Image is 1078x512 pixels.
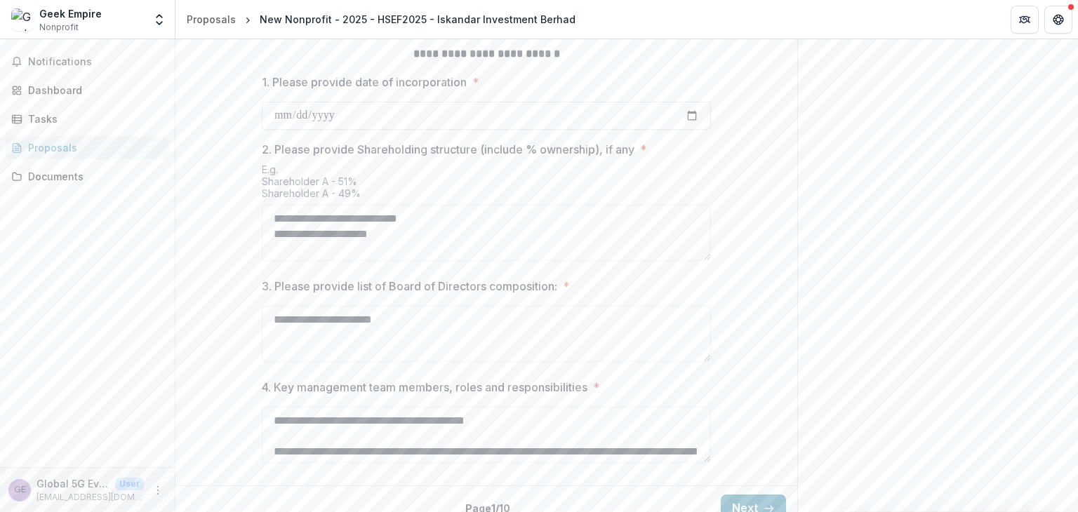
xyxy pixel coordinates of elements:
[181,9,581,29] nav: breadcrumb
[181,9,241,29] a: Proposals
[28,83,158,97] div: Dashboard
[14,485,26,494] div: Global 5G Evolution
[6,165,169,188] a: Documents
[28,112,158,126] div: Tasks
[39,6,102,21] div: Geek Empire
[11,8,34,31] img: Geek Empire
[187,12,236,27] div: Proposals
[39,21,79,34] span: Nonprofit
[262,379,587,396] p: 4. Key management team members, roles and responsibilities
[28,56,164,68] span: Notifications
[6,50,169,73] button: Notifications
[262,74,467,90] p: 1. Please provide date of incorporation
[262,163,711,205] div: E.g. Shareholder A - 51% Shareholder A - 49%
[6,136,169,159] a: Proposals
[149,482,166,499] button: More
[260,12,575,27] div: New Nonprofit - 2025 - HSEF2025 - Iskandar Investment Berhad
[28,140,158,155] div: Proposals
[262,278,557,295] p: 3. Please provide list of Board of Directors composition:
[36,476,109,491] p: Global 5G Evolution
[1044,6,1072,34] button: Get Help
[6,79,169,102] a: Dashboard
[1011,6,1039,34] button: Partners
[6,107,169,130] a: Tasks
[36,491,144,504] p: [EMAIL_ADDRESS][DOMAIN_NAME]
[149,6,169,34] button: Open entity switcher
[115,478,144,490] p: User
[28,169,158,184] div: Documents
[262,141,634,158] p: 2. Please provide Shareholding structure (include % ownership), if any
